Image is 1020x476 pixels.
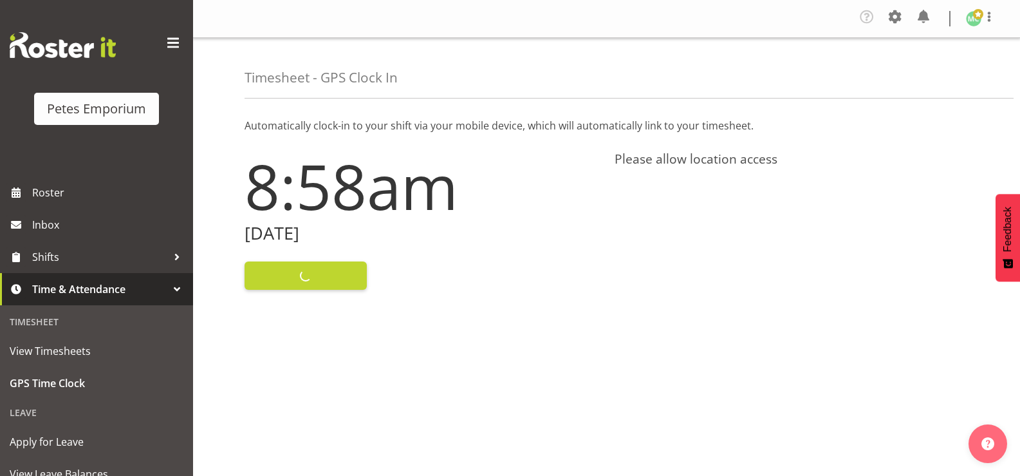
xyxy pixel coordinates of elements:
[10,341,183,361] span: View Timesheets
[10,432,183,452] span: Apply for Leave
[1002,207,1014,252] span: Feedback
[10,32,116,58] img: Rosterit website logo
[996,194,1020,281] button: Feedback - Show survey
[966,11,981,26] img: melissa-cowen2635.jpg
[3,426,190,458] a: Apply for Leave
[3,309,190,335] div: Timesheet
[981,437,994,450] img: help-xxl-2.png
[615,151,969,167] h4: Please allow location access
[245,224,599,243] h2: [DATE]
[245,70,398,85] h4: Timesheet - GPS Clock In
[3,367,190,399] a: GPS Time Clock
[10,374,183,393] span: GPS Time Clock
[245,151,599,221] h1: 8:58am
[3,335,190,367] a: View Timesheets
[32,183,187,202] span: Roster
[47,99,146,119] div: Petes Emporium
[32,280,167,299] span: Time & Attendance
[3,399,190,426] div: Leave
[245,118,969,133] p: Automatically clock-in to your shift via your mobile device, which will automatically link to you...
[32,215,187,234] span: Inbox
[32,247,167,267] span: Shifts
